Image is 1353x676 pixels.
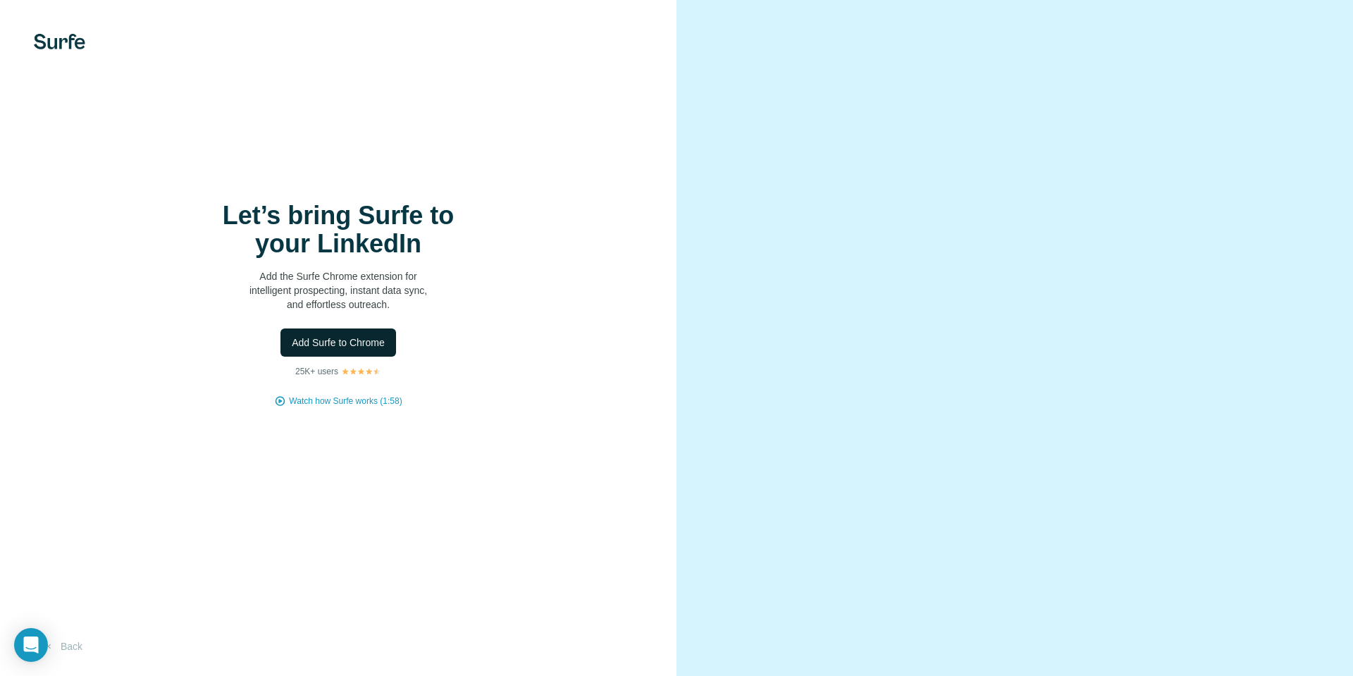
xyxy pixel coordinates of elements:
[14,628,48,662] div: Open Intercom Messenger
[34,634,92,659] button: Back
[280,328,396,357] button: Add Surfe to Chrome
[289,395,402,407] button: Watch how Surfe works (1:58)
[34,34,85,49] img: Surfe's logo
[341,367,381,376] img: Rating Stars
[197,269,479,312] p: Add the Surfe Chrome extension for intelligent prospecting, instant data sync, and effortless out...
[295,365,338,378] p: 25K+ users
[292,336,385,350] span: Add Surfe to Chrome
[197,202,479,258] h1: Let’s bring Surfe to your LinkedIn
